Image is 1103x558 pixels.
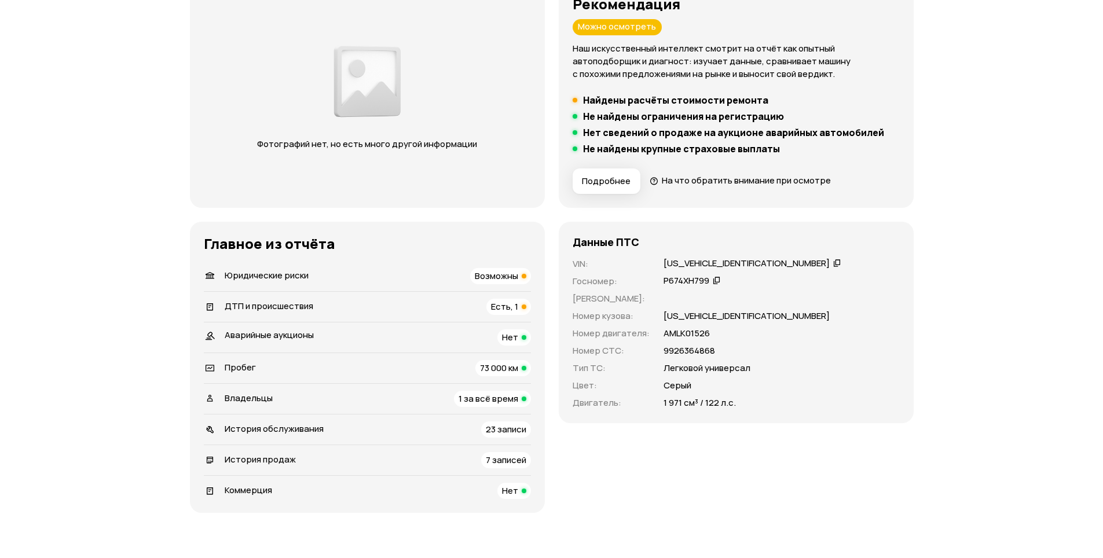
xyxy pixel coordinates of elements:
[664,327,710,340] p: АМLК01526
[664,258,830,270] div: [US_VEHICLE_IDENTIFICATION_NUMBER]
[573,310,650,322] p: Номер кузова :
[475,270,518,282] span: Возможны
[491,300,518,313] span: Есть, 1
[573,327,650,340] p: Номер двигателя :
[225,361,256,373] span: Пробег
[573,19,662,35] div: Можно осмотреть
[486,454,526,466] span: 7 записей
[502,484,518,497] span: Нет
[664,310,830,322] p: [US_VEHICLE_IDENTIFICATION_NUMBER]
[225,423,324,435] span: История обслуживания
[573,292,650,305] p: [PERSON_NAME] :
[573,168,640,194] button: Подробнее
[664,344,715,357] p: 9926364868
[573,258,650,270] p: VIN :
[573,42,900,80] p: Наш искусственный интеллект смотрит на отчёт как опытный автоподборщик и диагност: изучает данные...
[664,397,736,409] p: 1 971 см³ / 122 л.с.
[573,236,639,248] h4: Данные ПТС
[225,329,314,341] span: Аварийные аукционы
[225,269,309,281] span: Юридические риски
[573,275,650,288] p: Госномер :
[480,362,518,374] span: 73 000 км
[583,94,768,106] h5: Найдены расчёты стоимости ремонта
[486,423,526,435] span: 23 записи
[331,39,404,124] img: 2a3f492e8892fc00.png
[583,111,784,122] h5: Не найдены ограничения на регистрацию
[502,331,518,343] span: Нет
[583,143,780,155] h5: Не найдены крупные страховые выплаты
[664,362,750,375] p: Легковой универсал
[225,300,313,312] span: ДТП и происшествия
[204,236,531,252] h3: Главное из отчёта
[246,138,489,150] p: Фотографий нет, но есть много другой информации
[650,174,831,186] a: На что обратить внимание при осмотре
[225,453,296,465] span: История продаж
[583,127,884,138] h5: Нет сведений о продаже на аукционе аварийных автомобилей
[573,379,650,392] p: Цвет :
[459,392,518,405] span: 1 за всё время
[662,174,831,186] span: На что обратить внимание при осмотре
[225,392,273,404] span: Владельцы
[225,484,272,496] span: Коммерция
[664,275,709,287] div: Р674ХН799
[573,362,650,375] p: Тип ТС :
[582,175,631,187] span: Подробнее
[664,379,691,392] p: Серый
[573,344,650,357] p: Номер СТС :
[573,397,650,409] p: Двигатель :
